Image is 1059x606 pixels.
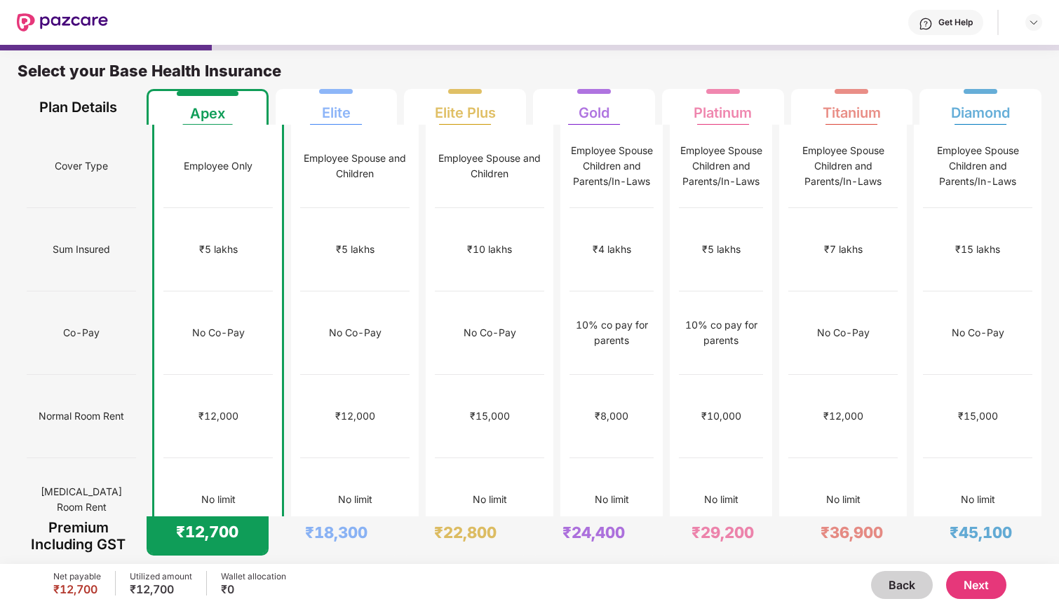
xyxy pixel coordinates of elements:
[27,89,130,125] div: Plan Details
[199,242,238,257] div: ₹5 lakhs
[701,408,741,424] div: ₹10,000
[923,143,1032,189] div: Employee Spouse Children and Parents/In-Laws
[1028,17,1039,28] img: svg+xml;base64,PHN2ZyBpZD0iRHJvcGRvd24tMzJ4MzIiIHhtbG5zPSJodHRwOi8vd3d3LnczLm9yZy8yMDAwL3N2ZyIgd2...
[192,325,245,340] div: No Co-Pay
[435,151,544,181] div: Employee Spouse and Children
[955,242,1000,257] div: ₹15 lakhs
[130,571,192,582] div: Utilized amount
[823,408,863,424] div: ₹12,000
[595,408,628,424] div: ₹8,000
[201,492,236,507] div: No limit
[53,582,101,596] div: ₹12,700
[300,151,410,181] div: Employee Spouse and Children
[184,158,252,174] div: Employee Only
[823,93,881,121] div: Titanium
[694,93,752,121] div: Platinum
[702,242,741,257] div: ₹5 lakhs
[938,17,973,28] div: Get Help
[952,325,1004,340] div: No Co-Pay
[679,317,763,348] div: 10% co pay for parents
[322,93,351,121] div: Elite
[579,93,609,121] div: Gold
[871,571,933,599] button: Back
[470,408,510,424] div: ₹15,000
[27,516,130,556] div: Premium Including GST
[464,325,516,340] div: No Co-Pay
[198,408,238,424] div: ₹12,000
[817,325,870,340] div: No Co-Pay
[53,571,101,582] div: Net payable
[190,94,225,122] div: Apex
[434,523,497,542] div: ₹22,800
[821,523,883,542] div: ₹36,900
[951,93,1010,121] div: Diamond
[336,242,375,257] div: ₹5 lakhs
[473,492,507,507] div: No limit
[569,143,654,189] div: Employee Spouse Children and Parents/In-Laws
[946,571,1006,599] button: Next
[53,236,110,263] span: Sum Insured
[39,403,124,429] span: Normal Room Rent
[692,523,754,542] div: ₹29,200
[17,13,108,32] img: New Pazcare Logo
[221,582,286,596] div: ₹0
[958,408,998,424] div: ₹15,000
[593,242,631,257] div: ₹4 lakhs
[824,242,863,257] div: ₹7 lakhs
[329,325,382,340] div: No Co-Pay
[595,492,629,507] div: No limit
[335,408,375,424] div: ₹12,000
[467,242,512,257] div: ₹10 lakhs
[176,522,238,542] div: ₹12,700
[562,523,625,542] div: ₹24,400
[704,492,738,507] div: No limit
[919,17,933,31] img: svg+xml;base64,PHN2ZyBpZD0iSGVscC0zMngzMiIgeG1sbnM9Imh0dHA6Ly93d3cudzMub3JnLzIwMDAvc3ZnIiB3aWR0aD...
[305,523,367,542] div: ₹18,300
[826,492,861,507] div: No limit
[950,523,1012,542] div: ₹45,100
[435,93,496,121] div: Elite Plus
[55,153,108,179] span: Cover Type
[221,571,286,582] div: Wallet allocation
[27,478,136,521] span: [MEDICAL_DATA] Room Rent
[63,319,100,346] span: Co-Pay
[338,492,372,507] div: No limit
[961,492,995,507] div: No limit
[130,582,192,596] div: ₹12,700
[18,61,1041,89] div: Select your Base Health Insurance
[569,317,654,348] div: 10% co pay for parents
[679,143,763,189] div: Employee Spouse Children and Parents/In-Laws
[788,143,898,189] div: Employee Spouse Children and Parents/In-Laws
